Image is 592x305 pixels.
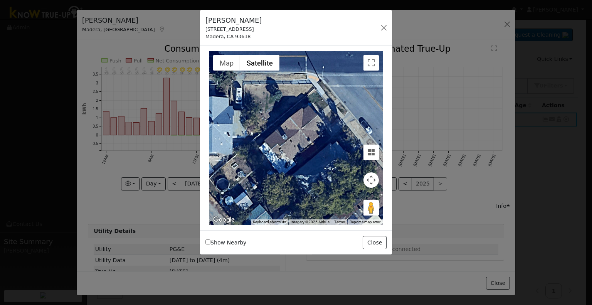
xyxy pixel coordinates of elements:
label: Show Nearby [205,239,246,247]
button: Map camera controls [363,172,379,188]
input: Show Nearby [205,239,210,244]
button: Toggle fullscreen view [363,55,379,71]
button: Close [363,236,386,249]
button: Drag Pegman onto the map to open Street View [363,200,379,216]
button: Tilt map [363,145,379,160]
div: Madera, CA 93638 [205,33,262,40]
button: Show street map [213,55,240,71]
a: Open this area in Google Maps (opens a new window) [211,215,237,225]
div: [STREET_ADDRESS] [205,25,262,33]
span: Imagery ©2025 Airbus [291,220,330,224]
button: Show satellite imagery [240,55,279,71]
a: Terms (opens in new tab) [334,220,345,224]
img: Google [211,215,237,225]
a: Report a map error [350,220,380,224]
button: Keyboard shortcuts [253,219,286,225]
h5: [PERSON_NAME] [205,15,262,25]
